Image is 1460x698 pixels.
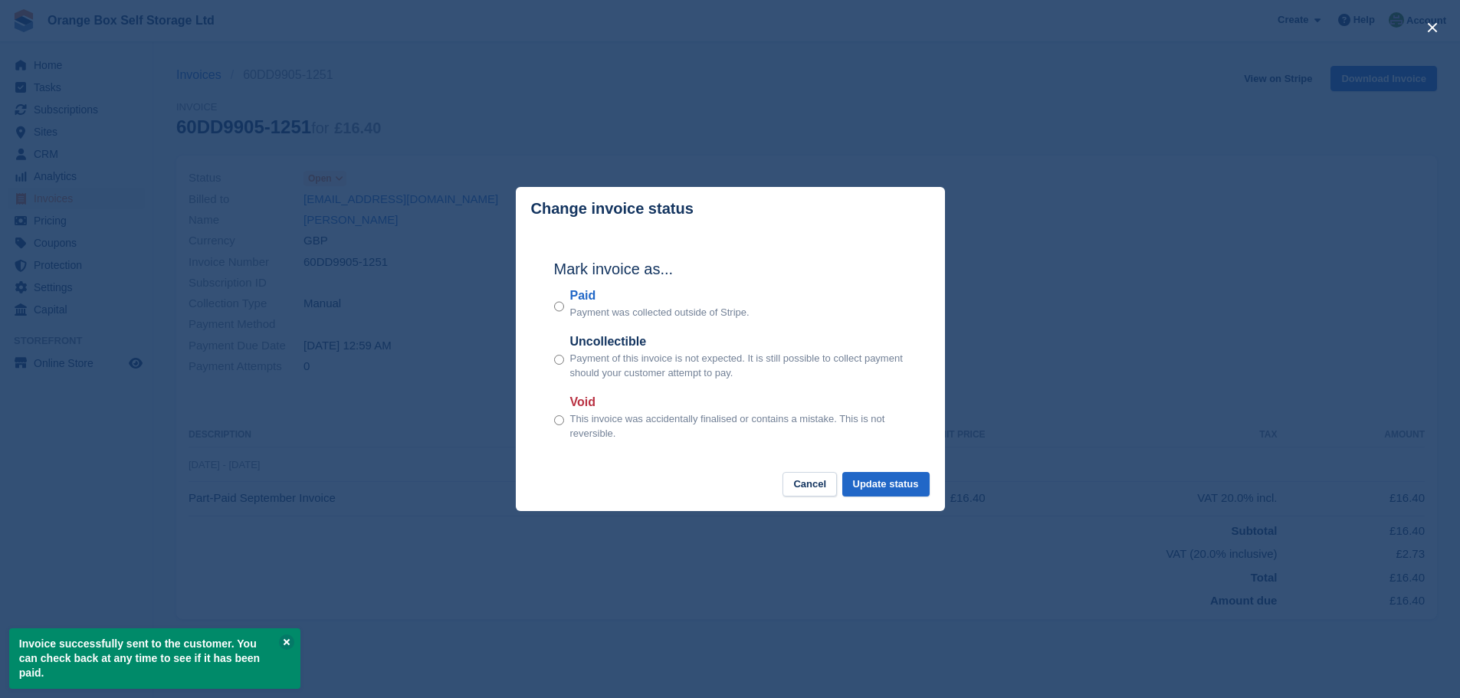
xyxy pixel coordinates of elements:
button: close [1420,15,1445,40]
p: Payment was collected outside of Stripe. [570,305,750,320]
label: Paid [570,287,750,305]
button: Cancel [782,472,837,497]
label: Void [570,393,907,411]
p: This invoice was accidentally finalised or contains a mistake. This is not reversible. [570,411,907,441]
p: Invoice successfully sent to the customer. You can check back at any time to see if it has been p... [9,628,300,689]
h2: Mark invoice as... [554,257,907,280]
label: Uncollectible [570,333,907,351]
p: Change invoice status [531,200,694,218]
button: Update status [842,472,930,497]
p: Payment of this invoice is not expected. It is still possible to collect payment should your cust... [570,351,907,381]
